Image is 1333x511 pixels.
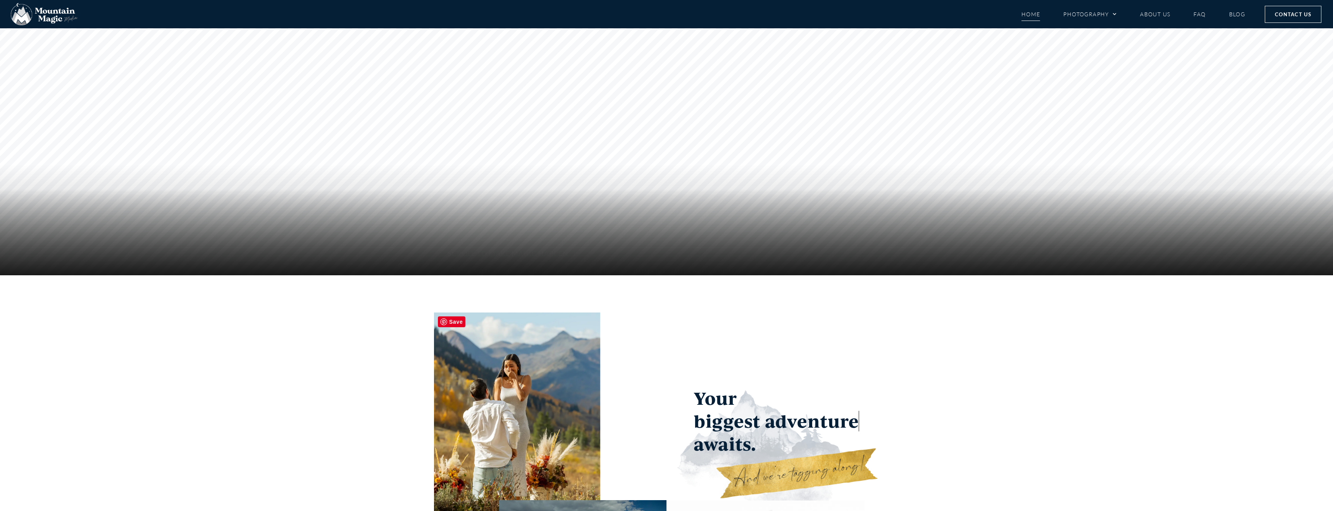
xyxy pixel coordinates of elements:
rs-layer: Scroll to make magic happen [448,249,591,262]
a: Home [1021,7,1040,21]
span: g [712,409,723,433]
span: b [694,409,706,433]
img: Mountain Magic Media photography logo Crested Butte Photographer [407,202,443,259]
span: Your [694,386,737,410]
span: a [765,409,775,433]
a: About Us [1140,7,1170,21]
a: FAQ [1193,7,1206,21]
span: awaits. [694,432,756,456]
p: Crested Butte • Gunnison • [GEOGRAPHIC_DATA] • [GEOGRAPHIC_DATA] • [US_STATE] • Worldwide Travel [447,266,685,276]
a: Photography [1063,7,1117,21]
span: v [787,409,797,433]
a: Contact Us [1265,6,1321,23]
h3: And we're tagging along! [734,455,880,489]
span: e [849,409,859,433]
nav: Menu [1021,7,1245,21]
span: g [723,409,734,433]
span: r [840,409,849,433]
a: Blog [1229,7,1245,21]
span: Contact Us [1275,10,1311,19]
p: Let’s tell your love story! … You deserve this: Epic moments, beautiful photos, and a fun team to... [448,223,675,244]
span: i [706,409,712,433]
span: u [828,409,840,433]
span: e [797,409,808,433]
span: e [734,409,744,433]
span: d [775,409,787,433]
span: t [820,409,828,433]
span: Save [438,316,465,327]
span: s [744,409,753,433]
img: Mountain Magic Media photography logo Crested Butte Photographer [11,3,77,26]
span: n [808,409,820,433]
span: t [753,409,761,433]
